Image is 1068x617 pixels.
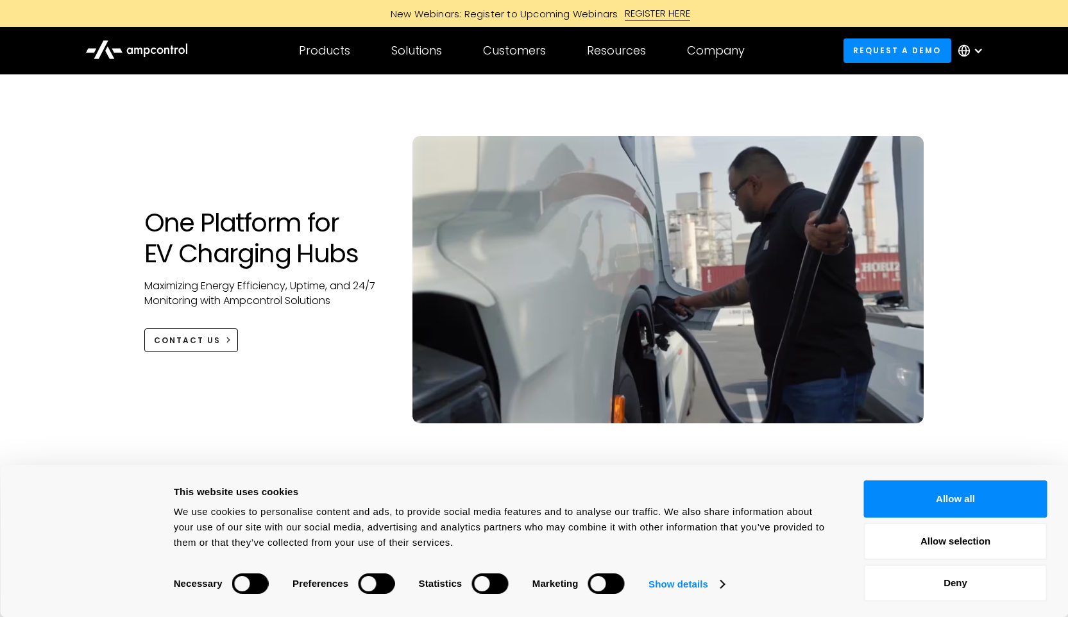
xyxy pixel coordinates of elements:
[174,484,835,500] div: This website uses cookies
[391,44,442,58] div: Solutions
[483,44,546,58] div: Customers
[174,504,835,550] div: We use cookies to personalise content and ads, to provide social media features and to analyse ou...
[174,578,223,589] strong: Necessary
[378,7,625,21] div: New Webinars: Register to Upcoming Webinars
[587,44,646,58] div: Resources
[144,328,239,352] a: CONTACT US
[687,44,745,58] div: Company
[864,523,1047,560] button: Allow selection
[292,578,348,589] strong: Preferences
[246,6,823,21] a: New Webinars: Register to Upcoming WebinarsREGISTER HERE
[299,44,350,58] div: Products
[154,335,221,346] div: CONTACT US
[144,207,387,269] h1: One Platform for EV Charging Hubs
[864,480,1047,518] button: Allow all
[648,575,724,594] a: Show details
[843,38,951,62] a: Request a demo
[144,279,387,308] p: Maximizing Energy Efficiency, Uptime, and 24/7 Monitoring with Ampcontrol Solutions
[625,6,691,21] div: REGISTER HERE
[864,564,1047,602] button: Deny
[532,578,579,589] strong: Marketing
[419,578,462,589] strong: Statistics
